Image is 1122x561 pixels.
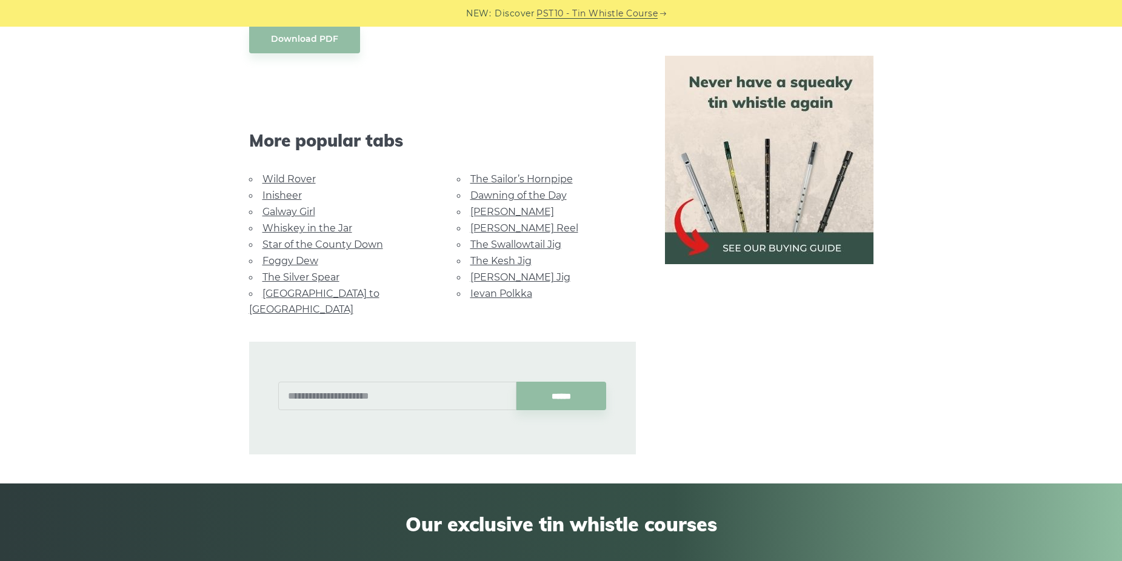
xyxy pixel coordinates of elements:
a: The Swallowtail Jig [470,239,561,250]
img: tin whistle buying guide [665,56,873,264]
a: The Kesh Jig [470,255,532,267]
a: [GEOGRAPHIC_DATA] to [GEOGRAPHIC_DATA] [249,288,379,315]
a: Galway Girl [262,206,315,217]
a: [PERSON_NAME] [470,206,554,217]
a: Dawning of the Day [470,190,567,201]
a: [PERSON_NAME] Jig [470,271,570,283]
a: Whiskey in the Jar [262,222,352,234]
span: Our exclusive tin whistle courses [219,513,903,536]
a: [PERSON_NAME] Reel [470,222,578,234]
span: More popular tabs [249,130,636,151]
a: The Silver Spear [262,271,339,283]
a: Ievan Polkka [470,288,532,299]
a: PST10 - Tin Whistle Course [536,7,658,21]
span: Discover [495,7,535,21]
a: Download PDF [249,25,360,53]
span: NEW: [466,7,491,21]
a: Inisheer [262,190,302,201]
a: Foggy Dew [262,255,318,267]
a: The Sailor’s Hornpipe [470,173,573,185]
a: Star of the County Down [262,239,383,250]
a: Wild Rover [262,173,316,185]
